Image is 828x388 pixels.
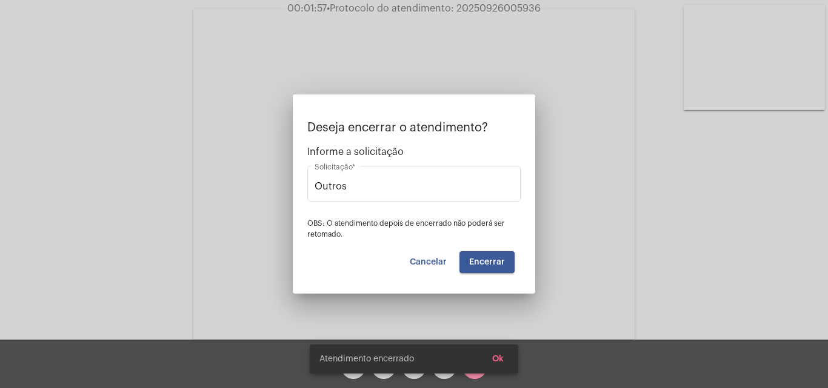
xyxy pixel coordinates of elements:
p: Deseja encerrar o atendimento? [307,121,521,134]
span: • [327,4,330,13]
span: OBS: O atendimento depois de encerrado não poderá ser retomado. [307,220,505,238]
span: Encerrar [469,258,505,266]
span: Cancelar [410,258,447,266]
button: Encerrar [459,251,515,273]
span: Atendimento encerrado [319,353,414,365]
span: Protocolo do atendimento: 20250926005936 [327,4,541,13]
span: 00:01:57 [287,4,327,13]
span: Ok [492,355,504,363]
button: Cancelar [400,251,456,273]
input: Buscar solicitação [315,181,513,192]
span: Informe a solicitação [307,146,521,157]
